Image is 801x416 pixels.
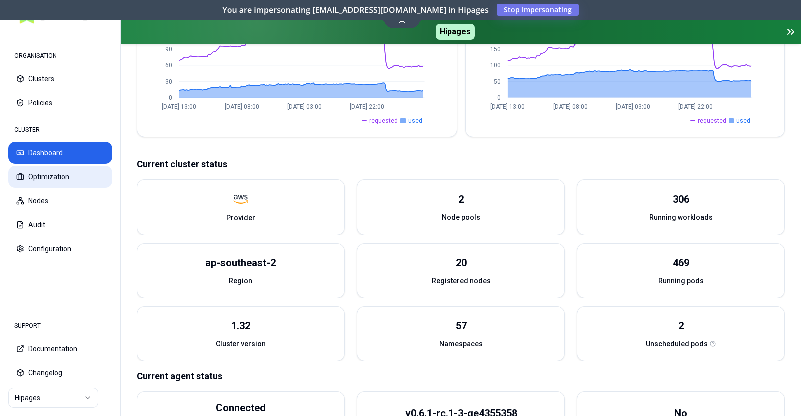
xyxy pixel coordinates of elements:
[350,103,384,110] tspan: [DATE] 22:00
[553,103,587,110] tspan: [DATE] 08:00
[205,256,276,270] div: ap-southeast-2
[8,362,112,384] button: Changelog
[678,103,713,110] tspan: [DATE] 22:00
[162,103,196,110] tspan: [DATE] 13:00
[658,276,704,286] span: Running pods
[231,319,250,333] div: 1.32
[458,192,464,206] div: 2
[216,401,266,415] div: Connected
[287,103,322,110] tspan: [DATE] 03:00
[616,103,650,110] tspan: [DATE] 03:00
[490,62,500,69] tspan: 100
[493,78,500,85] tspan: 50
[8,166,112,188] button: Optimization
[8,142,112,164] button: Dashboard
[8,46,112,66] div: ORGANISATION
[456,256,467,270] div: 20
[165,62,172,69] tspan: 60
[8,338,112,360] button: Documentation
[8,316,112,336] div: SUPPORT
[169,94,172,101] tspan: 0
[137,157,785,171] p: Current cluster status
[456,319,467,333] div: 57
[490,46,500,53] tspan: 150
[678,319,684,333] div: 2
[165,78,172,85] tspan: 30
[137,369,785,383] p: Current agent status
[225,103,259,110] tspan: [DATE] 08:00
[432,276,491,286] span: Registered nodes
[8,92,112,114] button: Policies
[439,339,483,349] span: Namespaces
[736,117,750,125] span: used
[216,339,266,349] span: Cluster version
[165,46,172,53] tspan: 90
[408,117,422,125] span: used
[673,192,689,206] div: 306
[442,212,480,222] span: Node pools
[646,339,708,349] span: Unscheduled pods
[226,213,255,223] span: Provider
[229,276,252,286] span: Region
[497,94,500,101] tspan: 0
[8,68,112,90] button: Clusters
[673,256,689,270] div: 469
[8,190,112,212] button: Nodes
[8,120,112,140] div: CLUSTER
[436,24,475,40] span: Hipages
[649,212,713,222] span: Running workloads
[8,214,112,236] button: Audit
[8,238,112,260] button: Configuration
[698,117,726,125] span: requested
[233,192,248,207] img: aws
[490,103,525,110] tspan: [DATE] 13:00
[369,117,398,125] span: requested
